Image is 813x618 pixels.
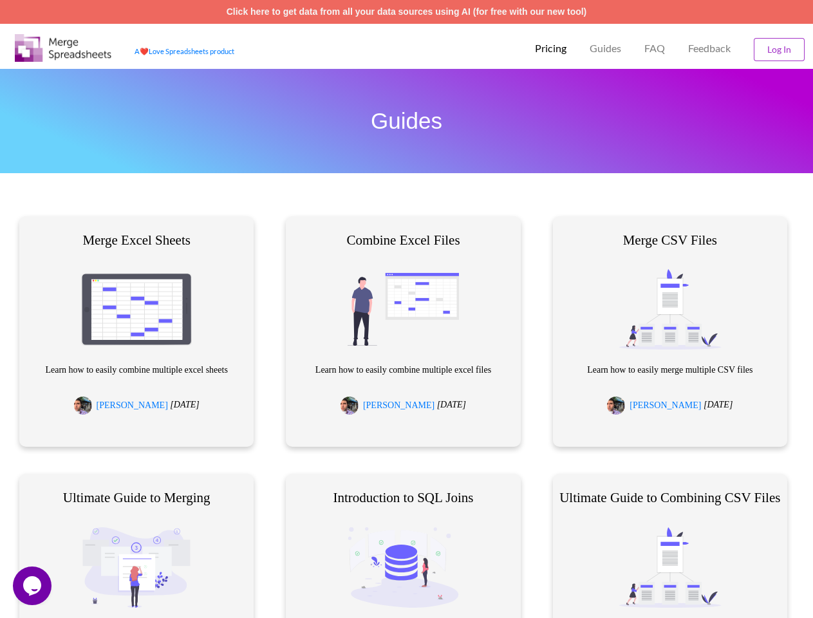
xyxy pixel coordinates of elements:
[559,232,781,415] a: Merge CSV Files merged filesLearn how to easily merge multiple CSV files [PERSON_NAME] [DATE]
[292,490,514,506] h4: Introduction to SQL Joins
[26,232,247,415] a: Merge Excel Sheets merged filesLearn how to easily combine multiple excel sheets [PERSON_NAME] [D...
[135,47,234,55] a: AheartLove Spreadsheets product
[348,253,458,350] img: merged files
[348,511,458,608] img: merged files
[81,253,192,350] img: merged files
[341,397,359,415] img: Adhaar.jpg
[170,400,199,410] i: [DATE]
[615,253,725,350] img: merged files
[607,397,625,415] img: Adhaar.jpg
[590,42,621,55] p: Guides
[535,42,566,55] p: Pricing
[26,232,247,415] div: Learn how to easily combine multiple excel sheets
[26,490,247,506] h4: Ultimate Guide to Merging
[227,6,587,17] a: Click here to get data from all your data sources using AI (for free with our new tool)
[559,490,781,506] h4: Ultimate Guide to Combining CSV Files
[363,400,435,410] a: [PERSON_NAME]
[81,511,192,608] img: merged files
[13,566,54,605] iframe: chat widget
[140,47,149,55] span: heart
[630,400,701,410] a: [PERSON_NAME]
[688,43,731,53] span: Feedback
[615,511,725,608] img: merged files
[97,400,168,410] a: [PERSON_NAME]
[292,232,514,248] h4: Combine Excel Files
[292,232,514,415] div: Learn how to easily combine multiple excel files
[754,38,805,61] button: Log In
[292,232,514,415] a: Combine Excel Files merged filesLearn how to easily combine multiple excel files [PERSON_NAME] [D...
[74,397,92,415] img: Adhaar.jpg
[704,400,733,410] i: [DATE]
[559,232,781,415] div: Learn how to easily merge multiple CSV files
[559,232,781,248] h4: Merge CSV Files
[26,232,247,248] h4: Merge Excel Sheets
[15,34,111,62] img: Logo.png
[644,42,665,55] p: FAQ
[437,400,466,410] i: [DATE]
